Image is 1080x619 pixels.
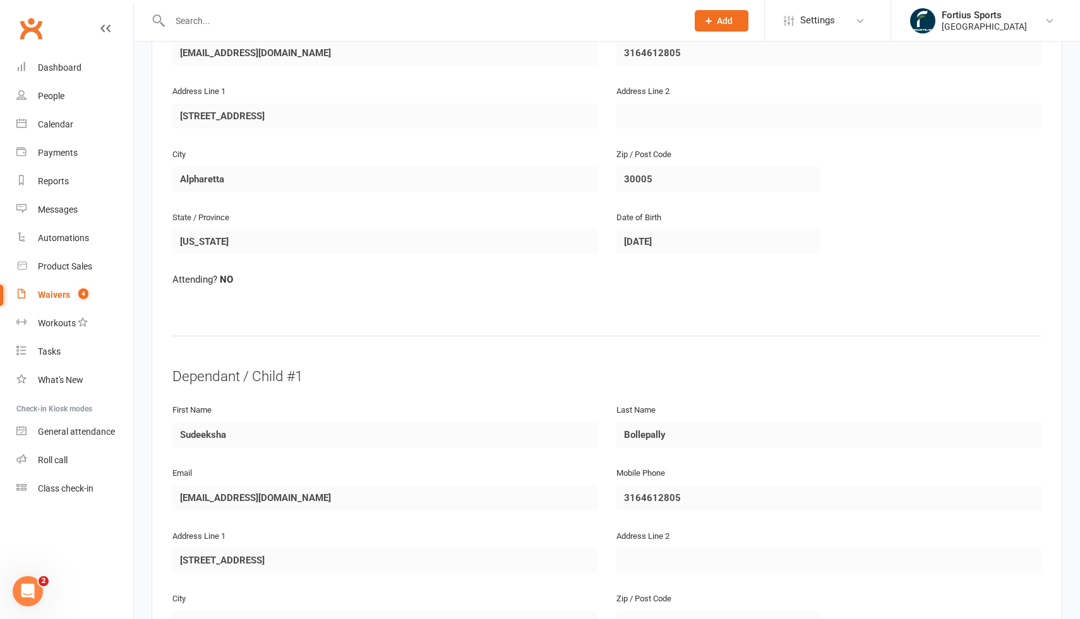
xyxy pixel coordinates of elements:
[16,366,133,394] a: What's New
[38,346,61,357] div: Tasks
[38,204,78,215] div: Messages
[38,176,69,186] div: Reports
[717,16,733,26] span: Add
[616,530,669,543] label: Address Line 2
[38,318,76,328] div: Workouts
[38,261,92,271] div: Product Sales
[172,367,1041,387] div: Dependant / Child #1
[16,281,133,309] a: Waivers 4
[78,288,88,299] span: 4
[172,85,225,98] label: Address Line 1
[16,167,133,196] a: Reports
[172,530,225,543] label: Address Line 1
[172,404,212,417] label: First Name
[16,252,133,281] a: Product Sales
[16,54,133,82] a: Dashboard
[616,148,671,162] label: Zip / Post Code
[16,224,133,252] a: Automations
[38,455,68,465] div: Roll call
[172,211,229,225] label: State / Province
[38,427,115,437] div: General attendance
[172,467,192,480] label: Email
[695,10,748,32] button: Add
[38,375,83,385] div: What's New
[220,274,233,285] strong: NO
[166,12,678,30] input: Search...
[39,576,49,586] span: 2
[38,290,70,300] div: Waivers
[172,274,217,285] span: Attending?
[38,233,89,243] div: Automations
[15,13,47,44] a: Clubworx
[16,196,133,224] a: Messages
[16,446,133,475] a: Roll call
[616,85,669,98] label: Address Line 2
[38,148,78,158] div: Payments
[38,119,73,129] div: Calendar
[616,211,661,225] label: Date of Birth
[172,592,186,606] label: City
[16,418,133,446] a: General attendance kiosk mode
[800,6,835,35] span: Settings
[616,592,671,606] label: Zip / Post Code
[942,9,1027,21] div: Fortius Sports
[616,404,656,417] label: Last Name
[16,110,133,139] a: Calendar
[16,475,133,503] a: Class kiosk mode
[910,8,935,33] img: thumb_image1743802567.png
[38,483,93,493] div: Class check-in
[942,21,1027,32] div: [GEOGRAPHIC_DATA]
[616,467,665,480] label: Mobile Phone
[16,82,133,110] a: People
[16,338,133,366] a: Tasks
[13,576,43,606] iframe: Intercom live chat
[172,148,186,162] label: City
[38,91,64,101] div: People
[38,62,81,73] div: Dashboard
[16,309,133,338] a: Workouts
[16,139,133,167] a: Payments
